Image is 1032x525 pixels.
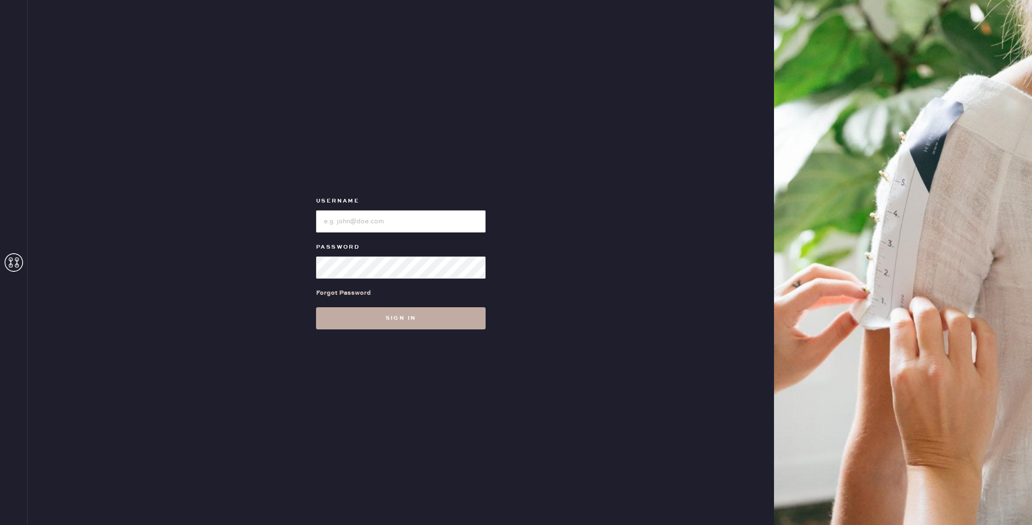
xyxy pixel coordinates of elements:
[316,196,486,207] label: Username
[316,307,486,329] button: Sign in
[316,279,371,307] a: Forgot Password
[316,242,486,253] label: Password
[316,288,371,298] div: Forgot Password
[988,483,1028,523] iframe: Front Chat
[316,210,486,233] input: e.g. john@doe.com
